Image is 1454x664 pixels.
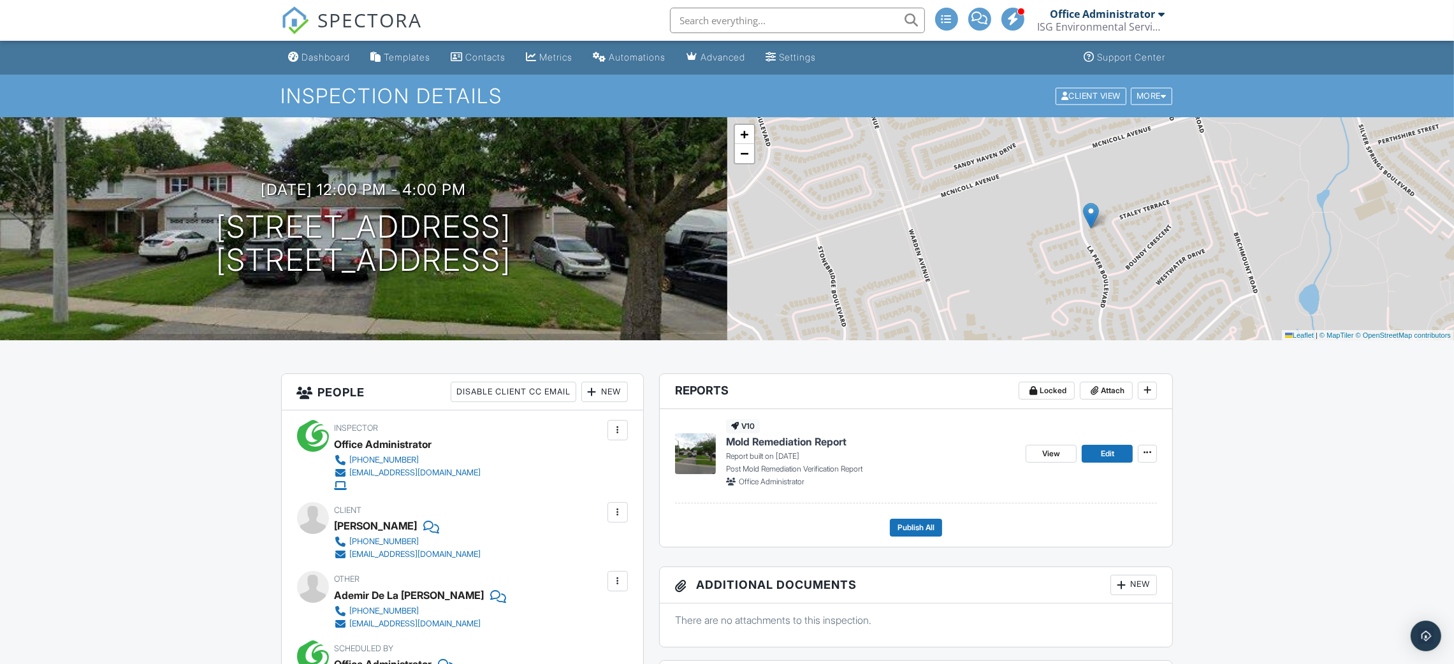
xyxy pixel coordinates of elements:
[350,537,419,547] div: [PHONE_NUMBER]
[581,382,628,402] div: New
[1056,87,1126,105] div: Client View
[335,535,481,548] a: [PHONE_NUMBER]
[1079,46,1171,69] a: Support Center
[335,605,497,617] a: [PHONE_NUMBER]
[1054,90,1130,100] a: Client View
[761,46,822,69] a: Settings
[335,617,497,630] a: [EMAIL_ADDRESS][DOMAIN_NAME]
[1110,575,1157,595] div: New
[350,619,481,629] div: [EMAIL_ADDRESS][DOMAIN_NAME]
[1083,203,1099,229] img: Marker
[335,435,432,454] div: Office Administrator
[466,52,506,62] div: Contacts
[701,52,746,62] div: Advanced
[446,46,511,69] a: Contacts
[1285,331,1314,339] a: Leaflet
[1320,331,1354,339] a: © MapTiler
[588,46,671,69] a: Automations (Advanced)
[281,17,423,44] a: SPECTORA
[261,181,466,198] h3: [DATE] 12:00 pm - 4:00 pm
[735,125,754,144] a: Zoom in
[1411,621,1441,651] div: Open Intercom Messenger
[681,46,751,69] a: Advanced
[281,6,309,34] img: The Best Home Inspection Software - Spectora
[350,455,419,465] div: [PHONE_NUMBER]
[350,549,481,559] div: [EMAIL_ADDRESS][DOMAIN_NAME]
[335,466,481,479] a: [EMAIL_ADDRESS][DOMAIN_NAME]
[350,606,419,616] div: [PHONE_NUMBER]
[609,52,666,62] div: Automations
[216,210,511,278] h1: [STREET_ADDRESS] [STREET_ADDRESS]
[318,6,423,33] span: SPECTORA
[1316,331,1318,339] span: |
[740,145,748,161] span: −
[335,548,481,561] a: [EMAIL_ADDRESS][DOMAIN_NAME]
[350,468,481,478] div: [EMAIL_ADDRESS][DOMAIN_NAME]
[521,46,578,69] a: Metrics
[1038,20,1165,33] div: ISG Environmental Services Inc
[335,644,394,653] span: Scheduled By
[335,505,362,515] span: Client
[335,574,360,584] span: Other
[282,374,643,410] h3: People
[281,85,1174,107] h1: Inspection Details
[1051,8,1156,20] div: Office Administrator
[735,144,754,163] a: Zoom out
[302,52,351,62] div: Dashboard
[451,382,576,402] div: Disable Client CC Email
[335,454,481,466] a: [PHONE_NUMBER]
[660,567,1173,603] h3: Additional Documents
[335,423,379,433] span: Inspector
[670,8,925,33] input: Search everything...
[335,516,418,535] div: [PERSON_NAME]
[1131,87,1172,105] div: More
[540,52,573,62] div: Metrics
[284,46,356,69] a: Dashboard
[366,46,436,69] a: Templates
[1098,52,1166,62] div: Support Center
[780,52,817,62] div: Settings
[384,52,431,62] div: Templates
[740,126,748,142] span: +
[675,613,1158,627] p: There are no attachments to this inspection.
[335,586,484,605] div: Ademir De La [PERSON_NAME]
[1356,331,1451,339] a: © OpenStreetMap contributors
